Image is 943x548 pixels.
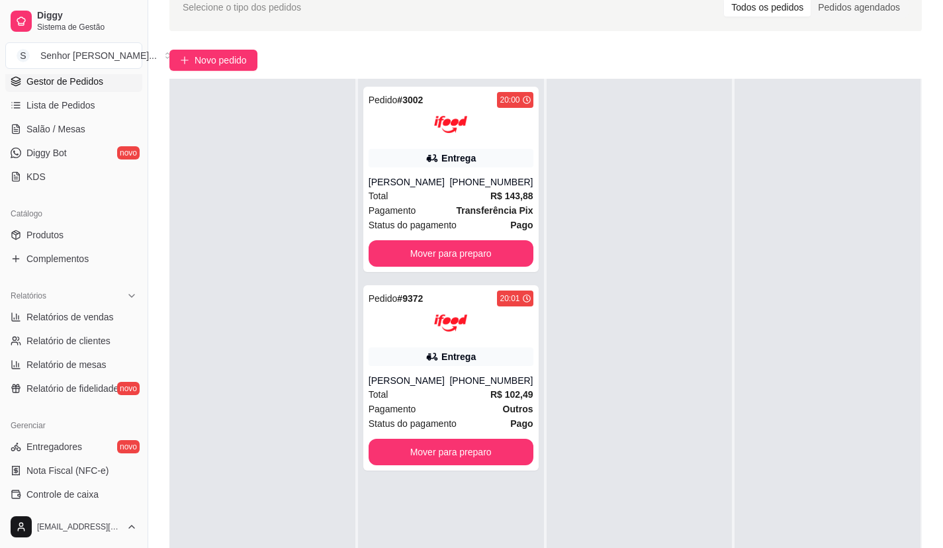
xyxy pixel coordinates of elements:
span: Complementos [26,252,89,265]
strong: R$ 102,49 [490,389,533,400]
span: Status do pagamento [369,218,457,232]
a: Gestor de Pedidos [5,71,142,92]
img: ifood [434,306,467,340]
a: Produtos [5,224,142,246]
a: Controle de caixa [5,484,142,505]
button: Mover para preparo [369,240,533,267]
a: Salão / Mesas [5,118,142,140]
span: Entregadores [26,440,82,453]
span: plus [180,56,189,65]
a: Lista de Pedidos [5,95,142,116]
div: [PHONE_NUMBER] [449,374,533,387]
strong: # 9372 [397,293,423,304]
button: [EMAIL_ADDRESS][DOMAIN_NAME] [5,511,142,543]
span: KDS [26,170,46,183]
div: 20:00 [500,95,519,105]
a: Nota Fiscal (NFC-e) [5,460,142,481]
span: Diggy Bot [26,146,67,160]
span: Pedido [369,293,398,304]
div: Entrega [441,350,476,363]
strong: # 3002 [397,95,423,105]
div: Entrega [441,152,476,165]
div: Catálogo [5,203,142,224]
span: Pagamento [369,402,416,416]
a: DiggySistema de Gestão [5,5,142,37]
span: Salão / Mesas [26,122,85,136]
span: [EMAIL_ADDRESS][DOMAIN_NAME] [37,522,121,532]
strong: Transferência Pix [457,205,533,216]
span: Relatório de clientes [26,334,111,347]
span: Novo pedido [195,53,247,68]
div: Gerenciar [5,415,142,436]
strong: R$ 143,88 [490,191,533,201]
span: Pagamento [369,203,416,218]
a: Relatório de fidelidadenovo [5,378,142,399]
span: Produtos [26,228,64,242]
div: Senhor [PERSON_NAME] ... [40,49,157,62]
span: Controle de caixa [26,488,99,501]
span: Relatórios de vendas [26,310,114,324]
button: Select a team [5,42,142,69]
span: Lista de Pedidos [26,99,95,112]
img: ifood [434,108,467,141]
span: Relatório de fidelidade [26,382,118,395]
a: Relatório de clientes [5,330,142,351]
div: [PERSON_NAME] [369,175,450,189]
span: Total [369,189,388,203]
span: Nota Fiscal (NFC-e) [26,464,109,477]
span: Relatório de mesas [26,358,107,371]
button: Mover para preparo [369,439,533,465]
span: Total [369,387,388,402]
a: Relatório de mesas [5,354,142,375]
span: S [17,49,30,62]
a: KDS [5,166,142,187]
a: Entregadoresnovo [5,436,142,457]
span: Pedido [369,95,398,105]
button: Novo pedido [169,50,257,71]
strong: Pago [510,220,533,230]
div: [PHONE_NUMBER] [449,175,533,189]
a: Diggy Botnovo [5,142,142,163]
div: 20:01 [500,293,519,304]
span: Status do pagamento [369,416,457,431]
div: [PERSON_NAME] [369,374,450,387]
a: Relatórios de vendas [5,306,142,328]
span: Gestor de Pedidos [26,75,103,88]
span: Relatórios [11,291,46,301]
a: Complementos [5,248,142,269]
span: Diggy [37,10,137,22]
strong: Outros [503,404,533,414]
span: Sistema de Gestão [37,22,137,32]
strong: Pago [510,418,533,429]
